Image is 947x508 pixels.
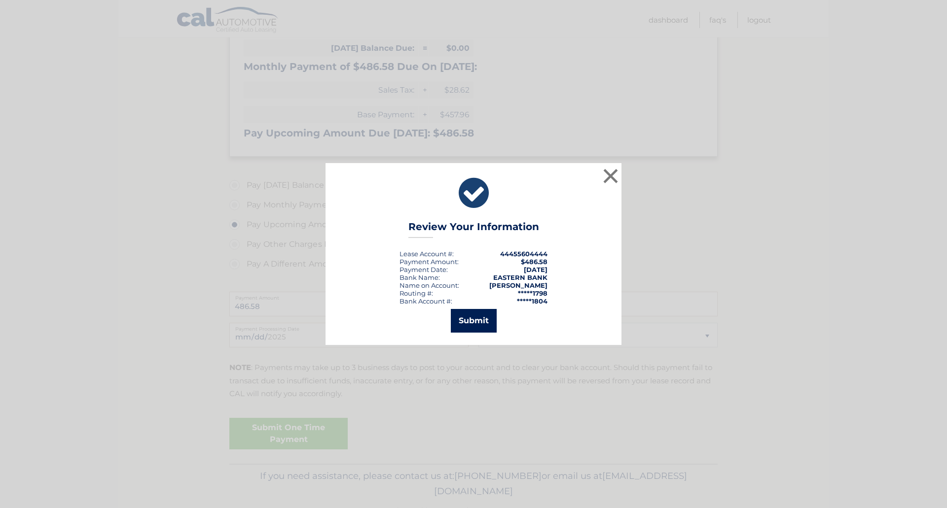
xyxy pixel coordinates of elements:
[500,250,547,258] strong: 44455604444
[493,273,547,281] strong: EASTERN BANK
[400,266,448,273] div: :
[400,250,454,258] div: Lease Account #:
[400,273,440,281] div: Bank Name:
[400,297,452,305] div: Bank Account #:
[400,258,459,266] div: Payment Amount:
[400,266,446,273] span: Payment Date
[601,166,620,186] button: ×
[451,309,497,333] button: Submit
[408,221,539,238] h3: Review Your Information
[521,258,547,266] span: $486.58
[400,281,459,289] div: Name on Account:
[524,266,547,273] span: [DATE]
[489,281,547,289] strong: [PERSON_NAME]
[400,289,433,297] div: Routing #:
